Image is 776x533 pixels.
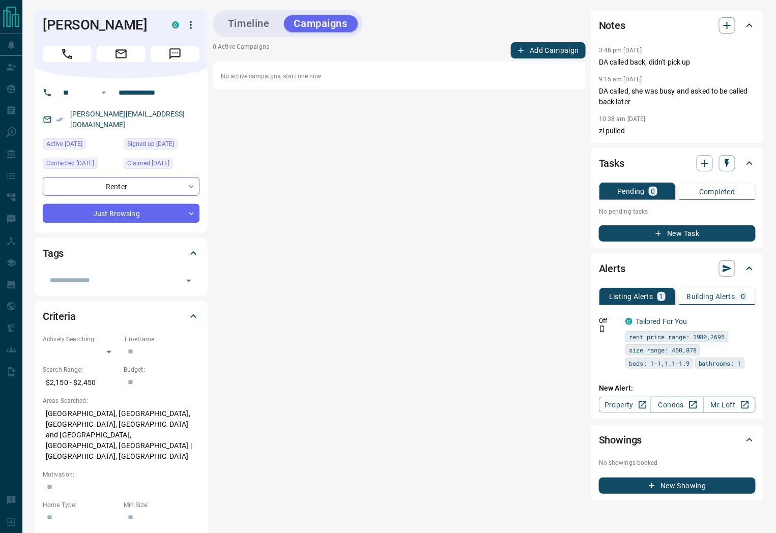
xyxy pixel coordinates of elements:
[43,177,199,196] div: Renter
[599,13,756,38] div: Notes
[599,256,756,281] div: Alerts
[699,188,735,195] p: Completed
[599,57,756,68] p: DA called back, didn't pick up
[221,72,578,81] p: No active campaigns, start one now
[699,358,741,368] span: bathrooms: 1
[213,42,269,58] p: 0 Active Campaigns
[599,397,651,413] a: Property
[599,428,756,452] div: Showings
[43,241,199,265] div: Tags
[599,432,642,448] h2: Showings
[599,325,606,333] svg: Push Notification Only
[659,293,664,300] p: 1
[651,188,655,195] p: 0
[43,304,199,329] div: Criteria
[599,115,646,123] p: 10:38 am [DATE]
[599,76,642,83] p: 9:15 am [DATE]
[636,317,687,325] a: Tailored For You
[43,405,199,465] p: [GEOGRAPHIC_DATA], [GEOGRAPHIC_DATA], [GEOGRAPHIC_DATA], [GEOGRAPHIC_DATA] and [GEOGRAPHIC_DATA],...
[599,225,756,242] button: New Task
[741,293,745,300] p: 0
[124,335,199,344] p: Timeframe:
[599,260,625,277] h2: Alerts
[599,478,756,494] button: New Showing
[599,155,624,171] h2: Tasks
[43,374,119,391] p: $2,150 - $2,450
[284,15,358,32] button: Campaigns
[599,383,756,394] p: New Alert:
[703,397,756,413] a: Mr.Loft
[43,245,64,261] h2: Tags
[46,158,94,168] span: Contacted [DATE]
[629,358,689,368] span: beds: 1-1,1.1-1.9
[511,42,586,58] button: Add Campaign
[124,138,199,153] div: Sun Jun 18 2023
[625,318,633,325] div: condos.ca
[599,204,756,219] p: No pending tasks
[124,500,199,510] p: Min Size:
[599,126,756,136] p: zl pulled
[43,158,119,172] div: Thu Aug 14 2025
[43,335,119,344] p: Actively Searching:
[599,458,756,467] p: No showings booked
[172,21,179,28] div: condos.ca
[43,138,119,153] div: Mon Sep 15 2025
[124,365,199,374] p: Budget:
[124,158,199,172] div: Wed Aug 13 2025
[127,158,169,168] span: Claimed [DATE]
[182,274,196,288] button: Open
[599,17,625,34] h2: Notes
[43,470,199,479] p: Motivation:
[43,17,157,33] h1: [PERSON_NAME]
[151,46,199,62] span: Message
[43,204,199,223] div: Just Browsing
[599,47,642,54] p: 3:48 pm [DATE]
[127,139,174,149] span: Signed up [DATE]
[43,46,92,62] span: Call
[617,188,645,195] p: Pending
[687,293,735,300] p: Building Alerts
[43,500,119,510] p: Home Type:
[70,110,185,129] a: [PERSON_NAME][EMAIL_ADDRESS][DOMAIN_NAME]
[609,293,653,300] p: Listing Alerts
[56,116,63,123] svg: Email Verified
[43,308,76,324] h2: Criteria
[599,151,756,175] div: Tasks
[599,316,619,325] p: Off
[629,345,697,355] span: size range: 450,878
[46,139,82,149] span: Active [DATE]
[218,15,280,32] button: Timeline
[98,86,110,99] button: Open
[599,86,756,107] p: DA called, she was busy and asked to be called back later
[651,397,703,413] a: Condos
[629,332,725,342] span: rent price range: 1980,2695
[43,365,119,374] p: Search Range:
[97,46,146,62] span: Email
[43,396,199,405] p: Areas Searched:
